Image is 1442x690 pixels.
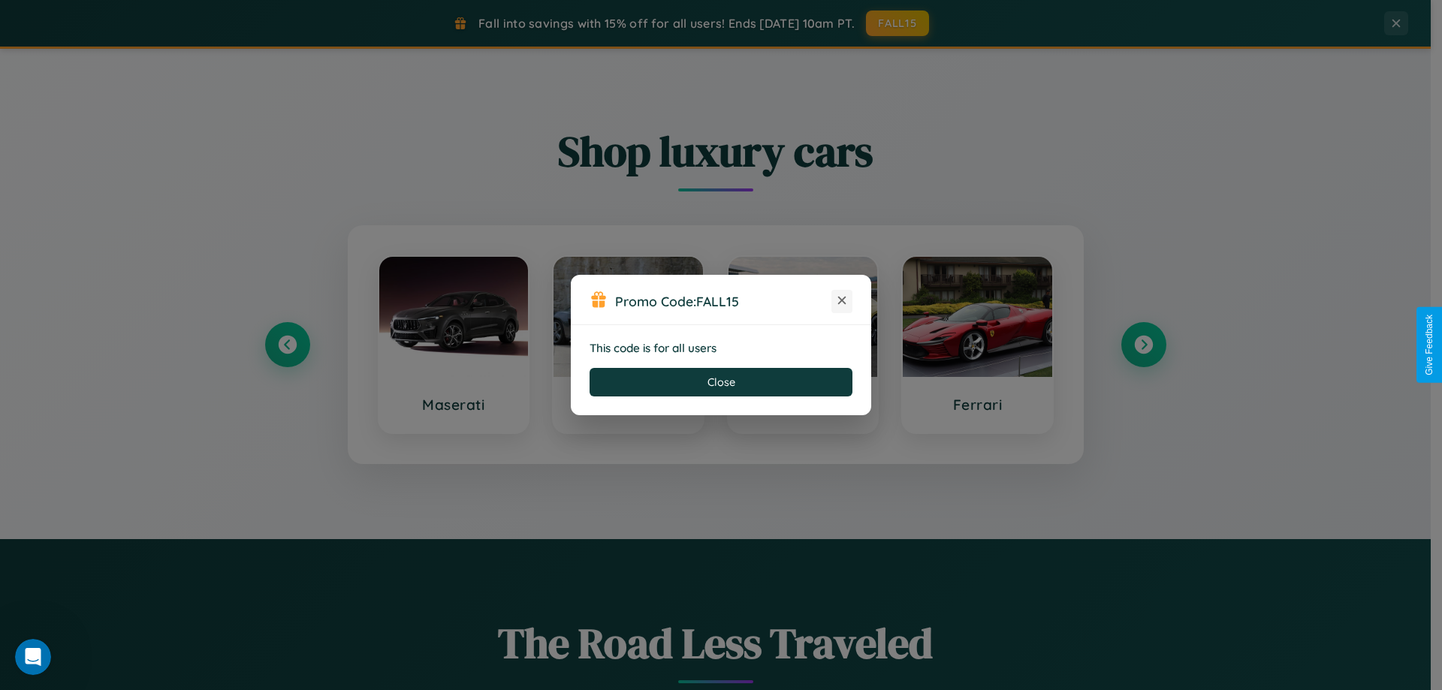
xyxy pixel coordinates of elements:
b: FALL15 [696,293,739,309]
div: Give Feedback [1424,315,1434,375]
strong: This code is for all users [590,341,716,355]
h3: Promo Code: [615,293,831,309]
iframe: Intercom live chat [15,639,51,675]
button: Close [590,368,852,396]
